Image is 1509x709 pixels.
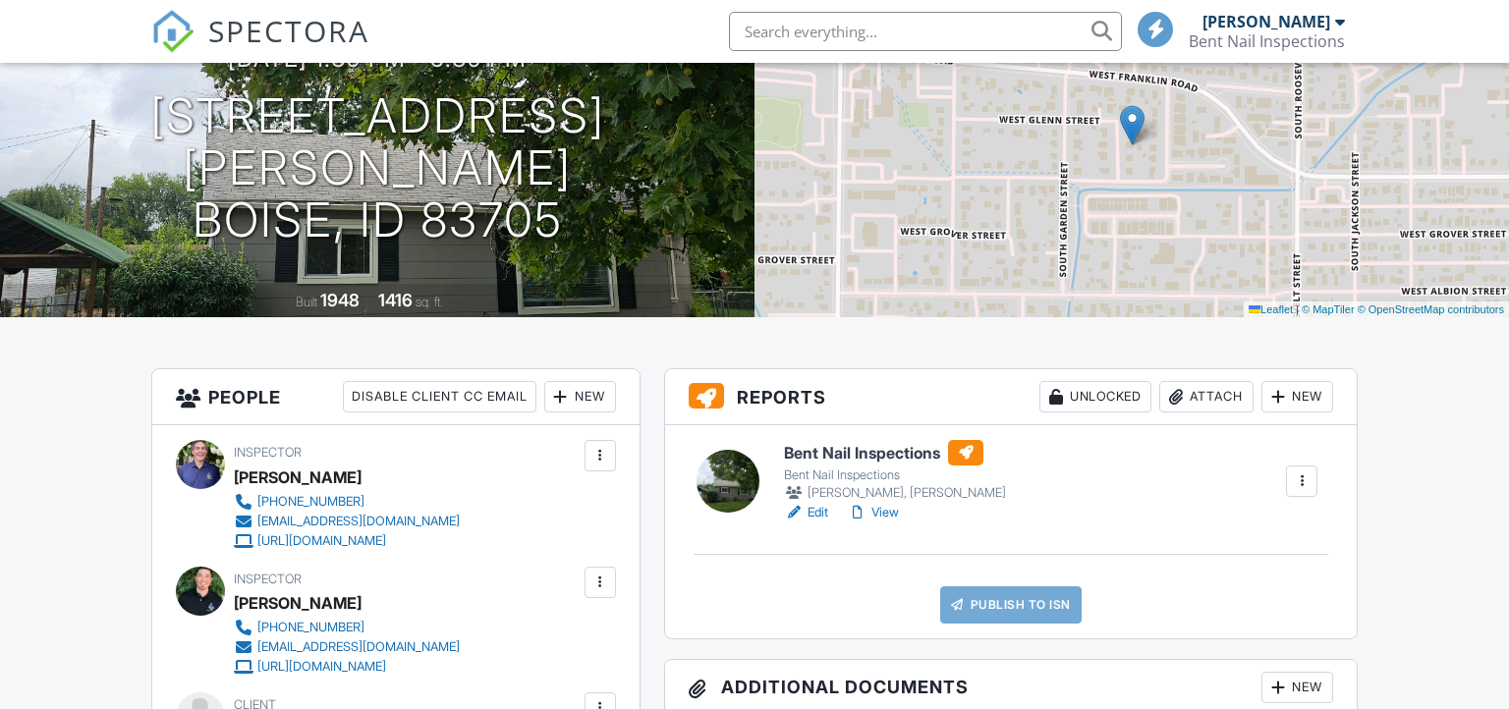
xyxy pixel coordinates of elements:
[234,531,460,551] a: [URL][DOMAIN_NAME]
[234,618,460,637] a: [PHONE_NUMBER]
[940,586,1082,624] a: Publish to ISN
[1189,31,1345,51] div: Bent Nail Inspections
[31,90,723,245] h1: [STREET_ADDRESS][PERSON_NAME] Boise, ID 83705
[1358,303,1504,315] a: © OpenStreetMap contributors
[1120,105,1145,145] img: Marker
[784,483,1006,503] div: [PERSON_NAME], [PERSON_NAME]
[1261,672,1333,703] div: New
[234,572,302,586] span: Inspector
[1202,12,1330,31] div: [PERSON_NAME]
[1261,381,1333,412] div: New
[257,620,364,635] div: [PHONE_NUMBER]
[151,10,195,53] img: The Best Home Inspection Software - Spectora
[729,12,1122,51] input: Search everything...
[208,10,369,51] span: SPECTORA
[234,657,460,677] a: [URL][DOMAIN_NAME]
[784,440,1006,503] a: Bent Nail Inspections Bent Nail Inspections [PERSON_NAME], [PERSON_NAME]
[234,588,362,618] div: [PERSON_NAME]
[152,369,640,425] h3: People
[320,290,360,310] div: 1948
[234,445,302,460] span: Inspector
[784,503,828,522] a: Edit
[234,492,460,512] a: [PHONE_NUMBER]
[257,514,460,529] div: [EMAIL_ADDRESS][DOMAIN_NAME]
[343,381,536,412] div: Disable Client CC Email
[1159,381,1254,412] div: Attach
[257,659,386,675] div: [URL][DOMAIN_NAME]
[1039,381,1151,412] div: Unlocked
[1249,303,1293,315] a: Leaflet
[544,381,616,412] div: New
[1296,303,1299,315] span: |
[784,440,1006,465] h6: Bent Nail Inspections
[296,295,317,309] span: Built
[257,639,460,655] div: [EMAIL_ADDRESS][DOMAIN_NAME]
[848,503,899,522] a: View
[228,45,527,72] h3: [DATE] 1:30 pm - 5:30 pm
[665,369,1358,425] h3: Reports
[257,533,386,549] div: [URL][DOMAIN_NAME]
[1302,303,1355,315] a: © MapTiler
[234,637,460,657] a: [EMAIL_ADDRESS][DOMAIN_NAME]
[378,290,413,310] div: 1416
[234,512,460,531] a: [EMAIL_ADDRESS][DOMAIN_NAME]
[234,463,362,492] div: [PERSON_NAME]
[151,27,369,68] a: SPECTORA
[257,494,364,510] div: [PHONE_NUMBER]
[416,295,443,309] span: sq. ft.
[784,467,1006,483] div: Bent Nail Inspections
